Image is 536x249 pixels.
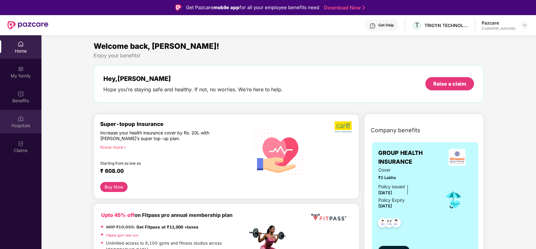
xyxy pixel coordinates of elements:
[324,4,363,11] a: Download Now
[522,23,527,28] img: svg+xml;base64,PHN2ZyBpZD0iRHJvcGRvd24tMzJ4MzIiIHhtbG5zPSJodHRwOi8vd3d3LnczLm9yZy8yMDAwL3N2ZyIgd2...
[175,4,182,11] img: Logo
[369,23,376,29] img: svg+xml;base64,PHN2ZyBpZD0iSGVscC0zMngzMiIgeG1sbnM9Imh0dHA6Ly93d3cudzMub3JnLzIwMDAvc3ZnIiB3aWR0aD...
[186,4,319,11] div: Get Pazcare for all your employee benefits need
[363,4,365,11] img: Stroke
[378,23,394,28] div: Get Help
[8,21,48,29] img: New Pazcare Logo
[415,21,419,29] span: T
[482,26,515,31] div: Customer_success
[424,22,468,28] div: TRIGYN TECHNOLOGIES LIMITED
[482,20,515,26] div: Pazcare
[213,4,239,10] strong: mobile app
